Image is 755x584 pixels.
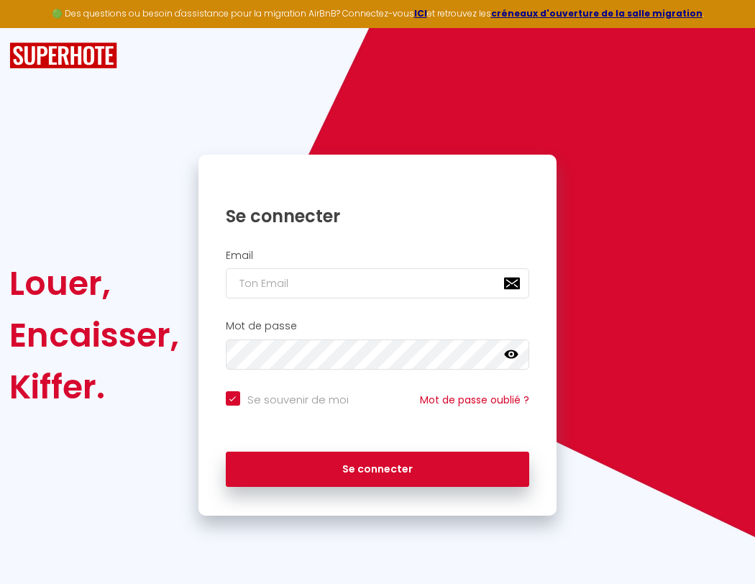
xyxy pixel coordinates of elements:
[9,257,179,309] div: Louer,
[226,250,530,262] h2: Email
[9,309,179,361] div: Encaisser,
[420,393,529,407] a: Mot de passe oublié ?
[226,320,530,332] h2: Mot de passe
[414,7,427,19] a: ICI
[9,42,117,69] img: SuperHote logo
[491,7,703,19] a: créneaux d'ouverture de la salle migration
[9,361,179,413] div: Kiffer.
[226,452,530,488] button: Se connecter
[226,268,530,298] input: Ton Email
[226,205,530,227] h1: Se connecter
